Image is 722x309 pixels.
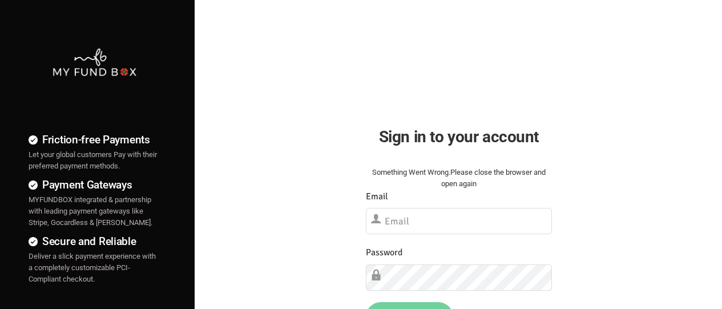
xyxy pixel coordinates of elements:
[366,125,552,149] h2: Sign in to your account
[52,47,137,77] img: mfbwhite.png
[366,190,388,204] label: Email
[366,208,552,234] input: Email
[29,150,157,170] span: Let your global customers Pay with their preferred payment methods.
[29,195,152,227] span: MYFUNDBOX integrated & partnership with leading payment gateways like Stripe, Gocardless & [PERSO...
[366,167,552,190] div: Something Went Wrong.Please close the browser and open again
[29,176,160,193] h4: Payment Gateways
[366,246,402,260] label: Password
[29,233,160,250] h4: Secure and Reliable
[29,131,160,148] h4: Friction-free Payments
[29,252,156,283] span: Deliver a slick payment experience with a completely customizable PCI-Compliant checkout.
